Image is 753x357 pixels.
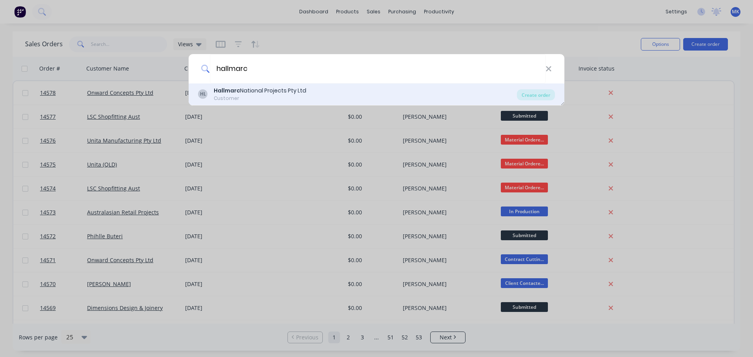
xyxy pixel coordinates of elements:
[198,89,207,99] div: HL
[214,87,306,95] div: National Projects Pty Ltd
[210,54,546,83] input: Enter a customer name to create a new order...
[214,95,306,102] div: Customer
[214,87,240,94] b: Hallmarc
[517,89,555,100] div: Create order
